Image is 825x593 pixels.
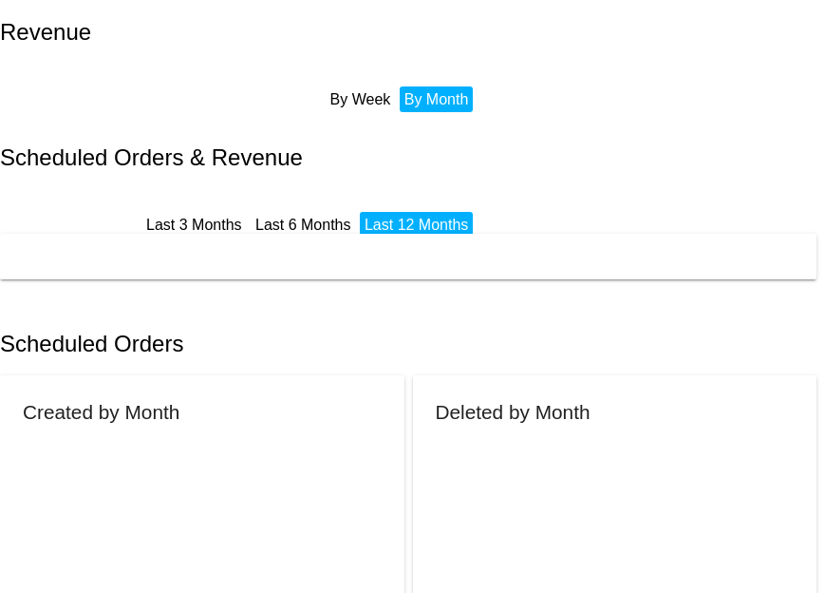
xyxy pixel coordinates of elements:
[146,217,242,233] a: Last 3 Months
[365,217,468,233] a: Last 12 Months
[436,401,591,423] h2: Deleted by Month
[400,86,474,112] li: By Month
[23,401,179,423] h2: Created by Month
[255,217,351,233] a: Last 6 Months
[326,86,396,112] li: By Week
